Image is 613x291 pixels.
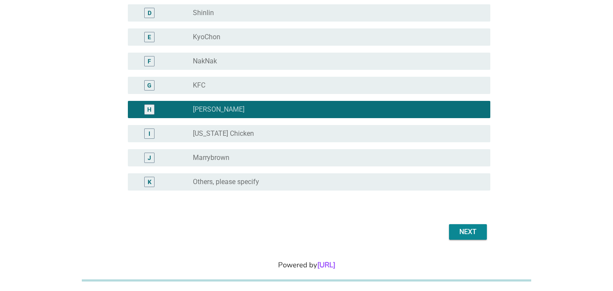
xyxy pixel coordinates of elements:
div: Next [456,227,480,237]
div: G [147,81,152,90]
div: K [148,177,152,186]
div: D [148,8,152,17]
div: E [148,32,151,41]
label: KFC [193,81,205,90]
label: Shinlin [193,9,214,17]
div: I [149,129,150,138]
label: KyoChon [193,33,220,41]
button: Next [449,224,487,240]
div: Powered by [10,260,603,270]
a: [URL] [317,260,335,270]
div: F [148,56,151,66]
div: H [147,105,152,114]
div: J [148,153,151,162]
label: Marrybrown [193,153,229,162]
label: [PERSON_NAME] [193,105,245,114]
label: NakNak [193,57,217,66]
label: Others, please specify [193,178,259,186]
label: [US_STATE] Chicken [193,129,254,138]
